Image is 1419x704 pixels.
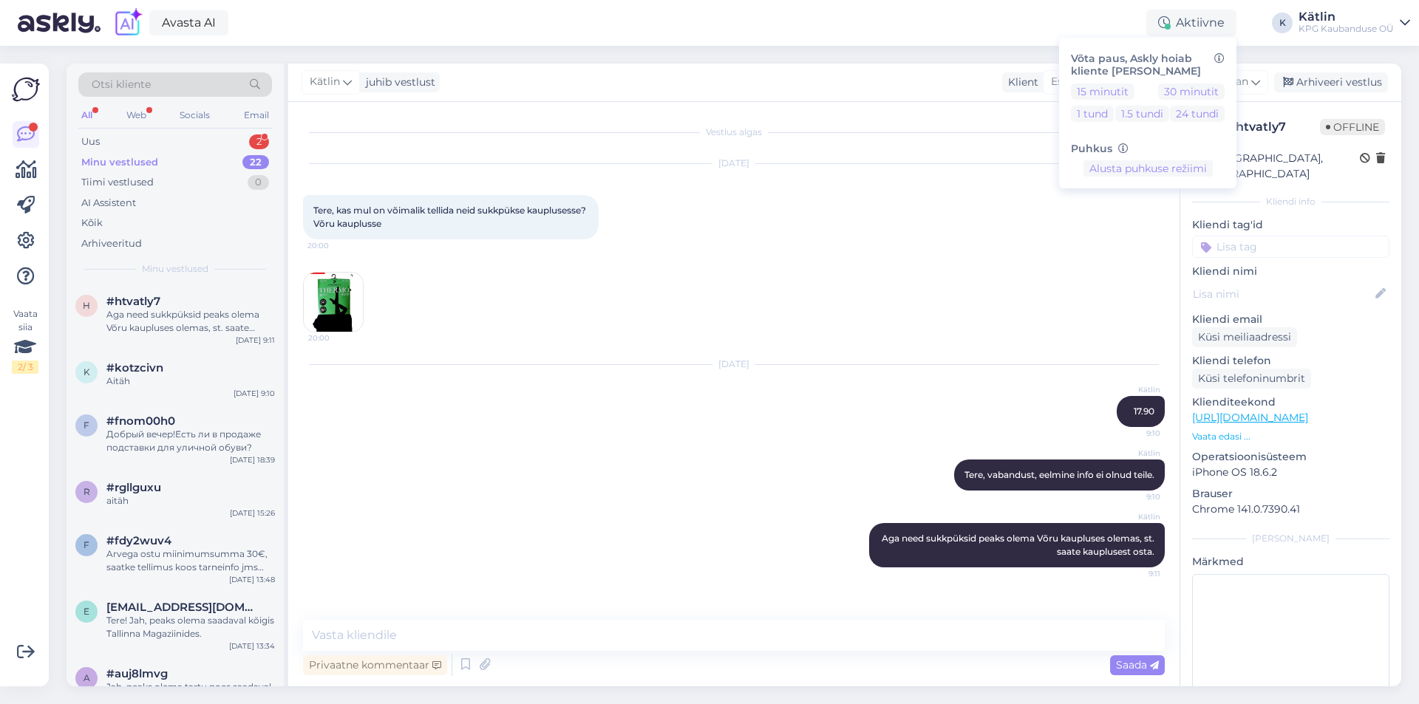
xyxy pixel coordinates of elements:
[1299,11,1394,23] div: Kätlin
[12,75,40,103] img: Askly Logo
[1320,119,1385,135] span: Offline
[106,295,160,308] span: #htvatly7
[308,332,364,344] span: 20:00
[1193,286,1372,302] input: Lisa nimi
[1146,10,1236,36] div: Aktiivne
[1134,406,1154,417] span: 17.90
[92,77,151,92] span: Otsi kliente
[1299,23,1394,35] div: KPG Kaubanduse OÜ
[1192,327,1297,347] div: Küsi meiliaadressi
[1071,83,1134,100] button: 15 minutit
[1170,106,1225,122] button: 24 tundi
[303,126,1165,139] div: Vestlus algas
[1105,511,1160,522] span: Kätlin
[1002,75,1038,90] div: Klient
[242,155,269,170] div: 22
[81,236,142,251] div: Arhiveeritud
[229,574,275,585] div: [DATE] 13:48
[234,388,275,399] div: [DATE] 9:10
[1192,554,1389,570] p: Märkmed
[1158,83,1225,100] button: 30 minutit
[1192,264,1389,279] p: Kliendi nimi
[1192,502,1389,517] p: Chrome 141.0.7390.41
[1272,13,1293,33] div: K
[84,420,89,431] span: f
[106,667,168,680] span: #auj8lmvg
[303,655,447,675] div: Privaatne kommentaar
[106,534,171,547] span: #fdy2wuv4
[84,672,90,683] span: a
[229,640,275,652] div: [DATE] 13:34
[882,533,1157,557] span: Aga need sukkpüksid peaks olema Võru kaupluses olemas, st. saate kauplusest osta.
[112,7,143,38] img: explore-ai
[177,106,213,125] div: Socials
[241,106,272,125] div: Email
[106,361,163,375] span: #kotzcivn
[1192,195,1389,208] div: Kliendi info
[1192,394,1389,410] p: Klienditeekond
[142,262,208,276] span: Minu vestlused
[106,680,275,694] div: Jah, peaks olema tartu poes saadaval.
[81,216,103,230] div: Kõik
[1051,74,1096,90] span: Estonian
[106,547,275,574] div: Arvega ostu miinimumsumma 30€, saatke tellimus koos tarneinfo jms infoga: [EMAIL_ADDRESS][DOMAIN_...
[310,74,340,90] span: Kätlin
[106,414,175,428] span: #fnom00h0
[360,75,435,90] div: juhib vestlust
[81,134,100,149] div: Uus
[249,134,269,149] div: 2
[248,175,269,190] div: 0
[1192,430,1389,443] p: Vaata edasi ...
[1071,52,1225,78] h6: Võta paus, Askly hoiab kliente [PERSON_NAME]
[106,614,275,640] div: Tere! Jah, peaks olema saadaval kõigis Tallinna Magaziinides.
[303,157,1165,170] div: [DATE]
[12,307,38,374] div: Vaata siia
[106,601,260,614] span: elinapeekmann@gmail.com
[230,508,275,519] div: [DATE] 15:26
[1192,312,1389,327] p: Kliendi email
[1197,151,1360,182] div: [GEOGRAPHIC_DATA], [GEOGRAPHIC_DATA]
[106,375,275,388] div: Aitäh
[149,10,228,35] a: Avasta AI
[1192,236,1389,258] input: Lisa tag
[1192,486,1389,502] p: Brauser
[1071,143,1225,155] h6: Puhkus
[1083,160,1213,177] button: Alusta puhkuse režiimi
[78,106,95,125] div: All
[81,175,154,190] div: Tiimi vestlused
[12,360,38,374] div: 2 / 3
[304,273,363,332] img: Attachment
[1115,106,1169,122] button: 1.5 tundi
[106,308,275,335] div: Aga need sukkpüksid peaks olema Võru kaupluses olemas, st. saate kauplusest osta.
[1192,532,1389,545] div: [PERSON_NAME]
[1192,449,1389,465] p: Operatsioonisüsteem
[1192,217,1389,233] p: Kliendi tag'id
[303,358,1165,371] div: [DATE]
[106,481,161,494] span: #rgllguxu
[84,366,90,377] span: k
[84,486,90,497] span: r
[1105,384,1160,395] span: Kätlin
[964,469,1154,480] span: Tere, vabandust, eelmine info ei olnud teile.
[83,300,90,311] span: h
[106,428,275,454] div: Добрый вечер!Есть ли в продаже подставки для уличной обуви?
[1192,411,1308,424] a: [URL][DOMAIN_NAME]
[1192,465,1389,480] p: iPhone OS 18.6.2
[1105,448,1160,459] span: Kätlin
[1105,568,1160,579] span: 9:11
[313,205,588,229] span: Tere, kas mul on võimalik tellida neid sukkpükse kauplusesse? Võru kauplusse
[1105,428,1160,439] span: 9:10
[123,106,149,125] div: Web
[1192,369,1311,389] div: Küsi telefoninumbrit
[236,335,275,346] div: [DATE] 9:11
[1116,658,1159,671] span: Saada
[1071,106,1114,122] button: 1 tund
[1192,353,1389,369] p: Kliendi telefon
[1228,118,1320,136] div: # htvatly7
[81,196,136,211] div: AI Assistent
[230,454,275,465] div: [DATE] 18:39
[307,240,363,251] span: 20:00
[81,155,158,170] div: Minu vestlused
[1274,72,1388,92] div: Arhiveeri vestlus
[106,494,275,508] div: aitäh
